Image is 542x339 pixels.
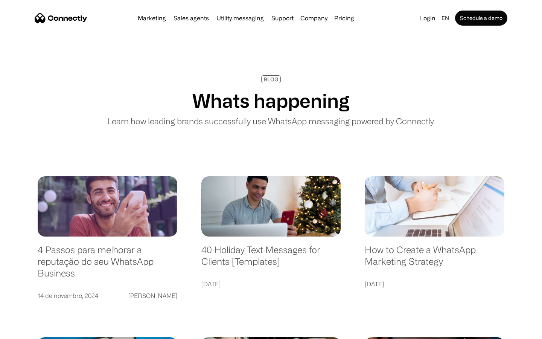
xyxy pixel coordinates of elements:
div: [PERSON_NAME] [128,290,177,301]
div: [DATE] [365,279,384,289]
a: Support [268,15,297,21]
a: Sales agents [171,15,212,21]
a: Utility messaging [213,15,267,21]
div: BLOG [264,76,278,82]
div: [DATE] [201,279,221,289]
div: 14 de novembro, 2024 [38,290,98,301]
a: Schedule a demo [455,11,507,26]
a: Login [417,13,438,23]
ul: Language list [15,326,45,336]
div: Company [300,13,327,23]
a: Marketing [135,15,169,21]
a: Pricing [331,15,357,21]
p: Learn how leading brands successfully use WhatsApp messaging powered by Connectly. [107,115,435,127]
div: en [442,13,449,23]
a: 40 Holiday Text Messages for Clients [Templates] [201,244,341,275]
aside: Language selected: English [8,326,45,336]
h1: Whats happening [192,89,350,112]
a: 4 Passos para melhorar a reputação do seu WhatsApp Business [38,244,177,286]
a: How to Create a WhatsApp Marketing Strategy [365,244,504,275]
